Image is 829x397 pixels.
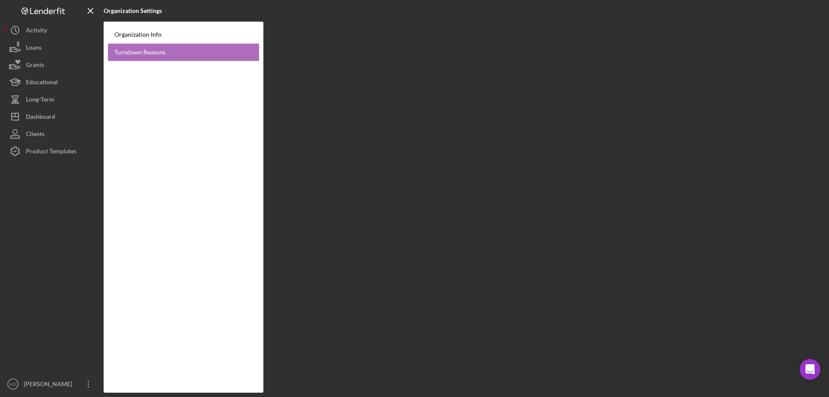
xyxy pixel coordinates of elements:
[4,73,99,91] button: Educational
[104,7,162,14] b: Organization Settings
[26,143,76,162] div: Product Templates
[26,73,58,93] div: Educational
[4,125,99,143] button: Clients
[4,108,99,125] button: Dashboard
[22,375,78,395] div: [PERSON_NAME]
[26,56,44,76] div: Grants
[4,22,99,39] button: Activity
[4,56,99,73] button: Grants
[26,91,54,110] div: Long-Term
[800,359,820,380] div: Open Intercom Messenger
[26,108,55,127] div: Dashboard
[4,91,99,108] button: Long-Term
[4,143,99,160] button: Product Templates
[26,22,47,41] div: Activity
[108,44,259,61] a: Turndown Reasons
[108,26,259,44] a: Organization Info
[4,39,99,56] button: Loans
[26,125,44,145] div: Clients
[26,39,41,58] div: Loans
[10,382,16,387] text: KS
[4,375,99,393] button: KS[PERSON_NAME]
